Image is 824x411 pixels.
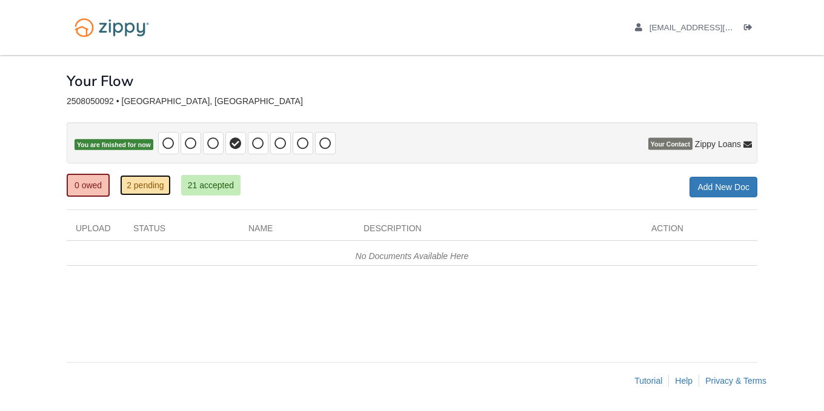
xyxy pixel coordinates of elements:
[67,73,133,89] h1: Your Flow
[705,376,766,386] a: Privacy & Terms
[634,376,662,386] a: Tutorial
[67,222,124,240] div: Upload
[181,175,241,196] a: 21 accepted
[648,138,693,150] span: Your Contact
[75,139,153,151] span: You are finished for now
[120,175,171,196] a: 2 pending
[675,376,693,386] a: Help
[239,222,354,240] div: Name
[695,138,741,150] span: Zippy Loans
[642,222,757,240] div: Action
[689,177,757,197] a: Add New Doc
[67,96,757,107] div: 2508050092 • [GEOGRAPHIC_DATA], [GEOGRAPHIC_DATA]
[744,23,757,35] a: Log out
[356,251,469,261] em: No Documents Available Here
[67,12,157,43] img: Logo
[354,222,642,240] div: Description
[124,222,239,240] div: Status
[67,174,110,197] a: 0 owed
[650,23,788,32] span: amacias131991@gmail.com
[635,23,788,35] a: edit profile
